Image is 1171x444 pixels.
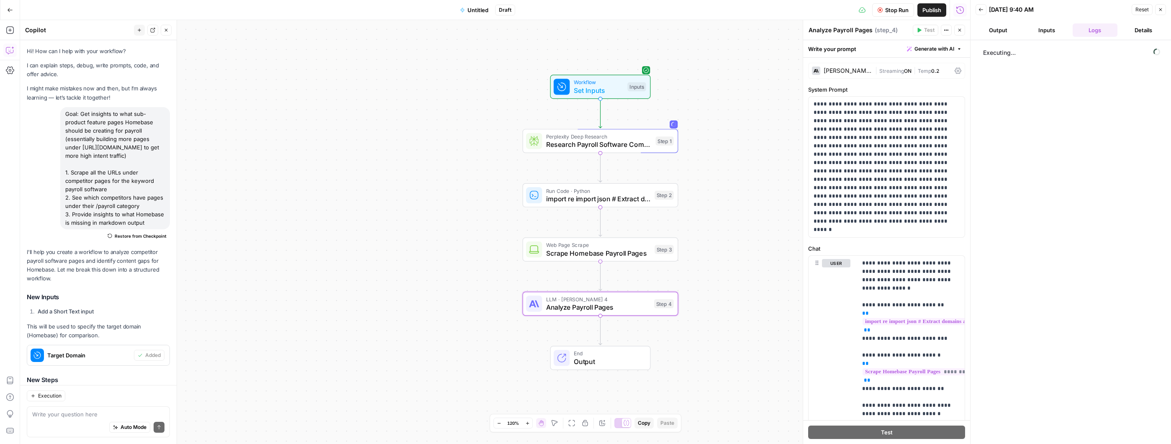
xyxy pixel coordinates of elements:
[467,6,488,14] span: Untitled
[1121,23,1166,37] button: Details
[881,428,893,436] span: Test
[924,26,935,34] span: Test
[904,44,965,54] button: Generate with AI
[523,237,678,262] div: Web Page ScrapeScrape Homebase Payroll PagesStep 3
[523,292,678,316] div: LLM · [PERSON_NAME] 4Analyze Payroll PagesStep 4
[599,262,602,291] g: Edge from step_3 to step_4
[546,302,650,312] span: Analyze Payroll Pages
[922,6,941,14] span: Publish
[38,392,62,400] span: Execution
[546,133,652,141] span: Perplexity Deep Research
[121,423,146,431] span: Auto Mode
[1024,23,1069,37] button: Inputs
[656,136,674,146] div: Step 1
[25,26,131,34] div: Copilot
[27,248,170,283] p: I'll help you create a workflow to analyze competitor payroll software pages and identify content...
[918,68,931,74] span: Temp
[134,350,164,361] button: Added
[822,259,850,267] button: user
[546,187,651,195] span: Run Code · Python
[803,40,970,57] div: Write your prompt
[809,26,873,34] textarea: Analyze Payroll Pages
[976,23,1021,37] button: Output
[546,295,650,303] span: LLM · [PERSON_NAME] 4
[599,316,602,345] g: Edge from step_4 to end
[499,6,511,14] span: Draft
[875,26,898,34] span: ( step_4 )
[808,85,965,94] label: System Prompt
[546,248,651,258] span: Scrape Homebase Payroll Pages
[627,82,646,92] div: Inputs
[546,241,651,249] span: Web Page Scrape
[914,45,954,53] span: Generate with AI
[523,129,678,153] div: Perplexity Deep ResearchResearch Payroll Software CompetitorsStep 1
[104,231,170,241] button: Restore from Checkpoint
[574,85,624,95] span: Set Inputs
[660,419,674,427] span: Paste
[574,349,642,357] span: End
[638,419,650,427] span: Copy
[27,292,170,303] h3: New Inputs
[455,3,493,17] button: Untitled
[872,3,914,17] button: Stop Run
[904,68,912,74] span: ON
[115,233,167,239] span: Restore from Checkpoint
[574,78,624,86] span: Workflow
[1132,4,1153,15] button: Reset
[546,139,652,149] span: Research Payroll Software Competitors
[109,422,150,433] button: Auto Mode
[60,107,170,229] div: Goal: Get insights to what sub-product feature pages Homebase should be creating for payroll (ess...
[599,153,602,182] g: Edge from step_1 to step_2
[1135,6,1149,13] span: Reset
[885,6,909,14] span: Stop Run
[913,25,938,36] button: Test
[655,245,674,254] div: Step 3
[38,308,94,315] strong: Add a Short Text input
[27,47,170,56] p: Hi! How can I help with your workflow?
[1073,23,1118,37] button: Logs
[599,99,602,128] g: Edge from start to step_1
[27,84,170,102] p: I might make mistakes now and then, but I’m always learning — let’s tackle it together!
[27,390,65,401] button: Execution
[523,75,678,99] div: WorkflowSet InputsInputs
[879,68,904,74] span: Streaming
[657,418,678,429] button: Paste
[574,357,642,367] span: Output
[981,46,1163,59] span: Executing...
[808,244,965,253] label: Chat
[634,418,654,429] button: Copy
[931,68,939,74] span: 0.2
[875,66,879,74] span: |
[546,194,651,204] span: import re import json # Extract domains and URLs from the research research_text = step_1['output...
[145,352,161,359] span: Added
[27,375,170,386] h3: New Steps
[27,61,170,79] p: I can explain steps, debug, write prompts, code, and offer advice.
[523,183,678,208] div: Run Code · Pythonimport re import json # Extract domains and URLs from the research research_text...
[824,68,872,74] div: [PERSON_NAME] 4
[599,207,602,236] g: Edge from step_2 to step_3
[654,299,674,308] div: Step 4
[655,191,674,200] div: Step 2
[523,346,678,370] div: EndOutput
[808,426,965,439] button: Test
[912,66,918,74] span: |
[47,351,131,359] span: Target Domain
[917,3,946,17] button: Publish
[27,322,170,340] p: This will be used to specify the target domain (Homebase) for comparison.
[507,420,519,426] span: 120%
